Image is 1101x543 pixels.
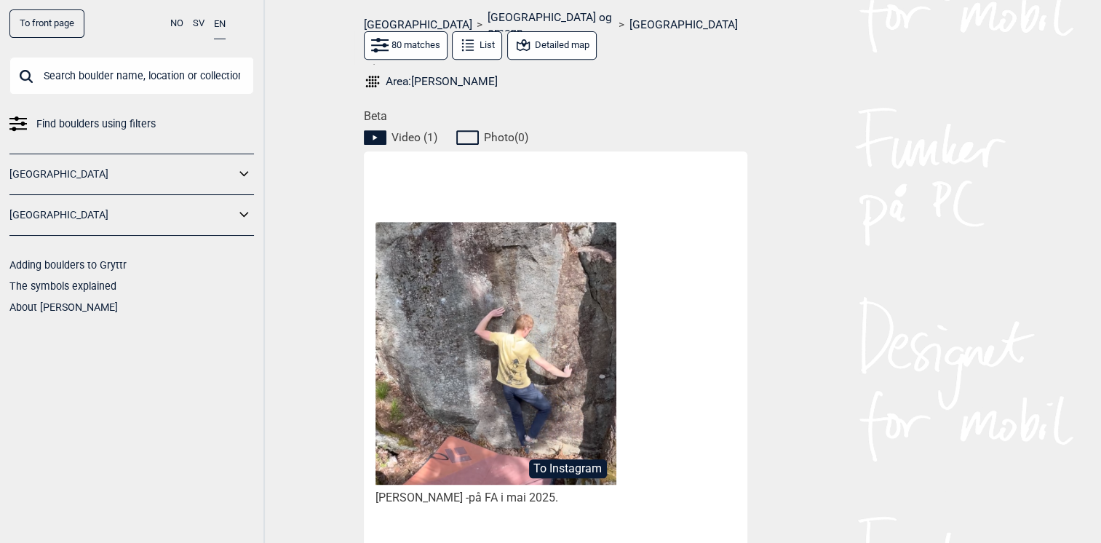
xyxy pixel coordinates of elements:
[484,130,528,145] span: Photo ( 0 )
[170,9,183,38] button: NO
[364,31,448,60] button: 80 matches
[375,222,616,485] img: Jimmy pa Thumbdercling
[9,205,235,226] a: [GEOGRAPHIC_DATA]
[9,9,84,38] a: To front page
[386,74,498,89] div: Area: [PERSON_NAME]
[36,114,156,135] span: Find boulders using filters
[9,114,254,135] a: Find boulders using filters
[364,17,472,32] a: [GEOGRAPHIC_DATA]
[193,9,204,38] button: SV
[9,164,235,185] a: [GEOGRAPHIC_DATA]
[214,9,226,39] button: EN
[391,130,437,145] span: Video ( 1 )
[9,280,116,292] a: The symbols explained
[9,57,254,95] input: Search boulder name, location or collection
[9,259,127,271] a: Adding boulders to Gryttr
[469,491,558,504] span: på FA i mai 2025.
[375,491,616,506] div: [PERSON_NAME] -
[364,10,738,40] nav: > >
[629,17,738,32] a: [GEOGRAPHIC_DATA]
[364,73,738,90] a: Area:[PERSON_NAME]
[9,301,118,313] a: About [PERSON_NAME]
[488,10,614,40] a: [GEOGRAPHIC_DATA] og omegn
[507,31,597,60] button: Detailed map
[529,459,607,478] button: To Instagram
[452,31,502,60] button: List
